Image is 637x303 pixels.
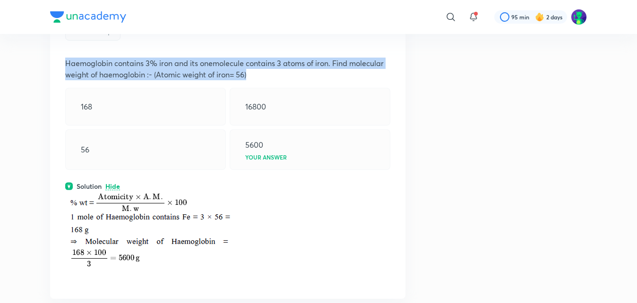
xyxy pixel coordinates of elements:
[81,144,89,155] p: 56
[571,9,587,25] img: Kaushiki Srivastava
[105,183,120,190] p: Hide
[65,182,73,190] img: solution.svg
[65,58,390,80] p: Haemoglobin contains 3% iron and its onemolecule contains 3 atoms of iron. Find molecular weight ...
[245,154,287,160] p: Your answer
[535,12,544,22] img: streak
[245,139,263,151] p: 5600
[65,191,239,269] img: 29-01-25-10:17:16-AM
[81,101,92,112] p: 168
[77,181,102,191] h6: Solution
[245,101,266,112] p: 16800
[50,11,126,23] img: Company Logo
